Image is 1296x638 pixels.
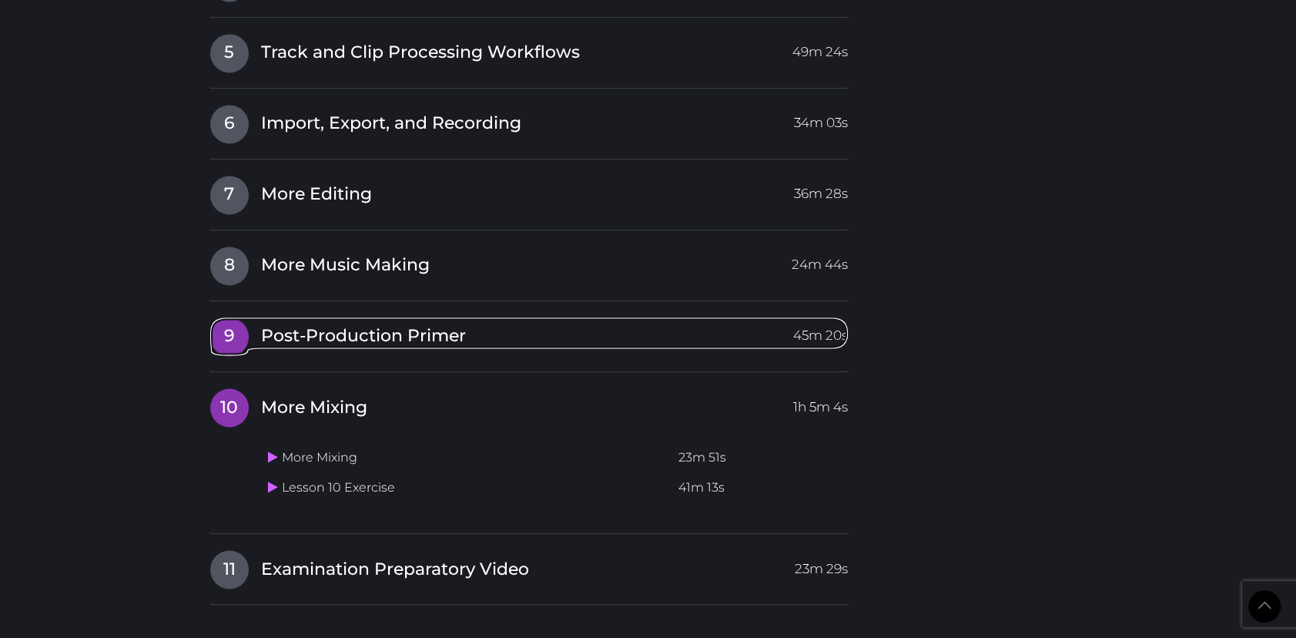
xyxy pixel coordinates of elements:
[210,247,249,285] span: 8
[209,33,849,65] a: 5Track and Clip Processing Workflows49m 24s
[795,550,848,578] span: 23m 29s
[262,442,672,472] td: More Mixing
[793,317,848,345] span: 45m 20s
[671,442,849,472] td: 23m 51s
[794,105,848,133] span: 34m 03s
[210,105,249,143] span: 6
[209,175,849,207] a: 7More Editing36m 28s
[792,247,848,274] span: 24m 44s
[209,246,849,278] a: 8More Music Making24m 44s
[209,104,849,136] a: 6Import, Export, and Recording34m 03s
[209,317,849,349] a: 9Post-Production Primer45m 20s
[261,324,466,348] span: Post-Production Primer
[210,34,249,72] span: 5
[210,176,249,214] span: 7
[261,395,367,419] span: More Mixing
[210,550,249,589] span: 11
[210,388,249,427] span: 10
[261,41,580,65] span: Track and Clip Processing Workflows
[210,317,249,356] span: 9
[794,176,848,203] span: 36m 28s
[261,112,521,136] span: Import, Export, and Recording
[261,557,529,581] span: Examination Preparatory Video
[261,183,372,207] span: More Editing
[1248,590,1281,623] a: Back to Top
[209,549,849,582] a: 11Examination Preparatory Video23m 29s
[261,254,430,277] span: More Music Making
[793,388,848,416] span: 1h 5m 4s
[209,388,849,420] a: 10More Mixing1h 5m 4s
[671,472,849,502] td: 41m 13s
[792,34,848,62] span: 49m 24s
[262,472,672,502] td: Lesson 10 Exercise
